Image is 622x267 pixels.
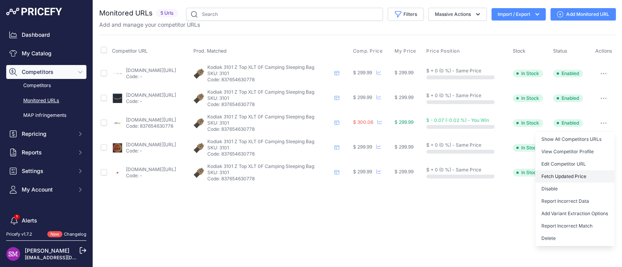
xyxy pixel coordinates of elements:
[207,163,314,169] span: Kodiak 3101 Z Top XLT 0F Camping Sleeping Bag
[395,70,414,75] span: $ 299.99
[99,8,153,19] h2: Monitored URLs
[47,231,62,238] span: New
[491,8,546,21] button: Import / Export
[395,48,416,54] span: My Price
[595,48,612,54] span: Actions
[126,117,176,123] a: [DOMAIN_NAME][URL]
[126,166,176,172] a: [DOMAIN_NAME][URL]
[207,77,331,83] p: Code: 837654630778
[388,8,424,21] button: Filters
[6,46,86,60] a: My Catalog
[395,119,414,125] span: $ 299.99
[207,64,314,70] span: Kodiak 3101 Z Top XLT 0F Camping Sleeping Bag
[426,142,481,148] span: $ + 0 (0 %) - Same Price
[535,220,614,232] button: Report Incorrect Match
[126,142,176,147] a: [DOMAIN_NAME][URL]
[395,144,414,150] span: $ 299.99
[428,8,487,21] button: Massive Actions
[207,70,331,77] p: SKU: 3101
[353,144,372,150] span: $ 299.99
[395,48,418,54] button: My Price
[207,95,331,101] p: SKU: 3101
[126,173,176,179] p: Code: -
[535,145,614,158] a: View Competitor Profile
[426,68,481,74] span: $ + 0 (0 %) - Same Price
[395,169,414,175] span: $ 299.99
[553,94,583,102] span: Enabled
[207,139,314,144] span: Kodiak 3101 Z Top XLT 0F Camping Sleeping Bag
[535,232,614,245] button: Delete
[22,130,72,138] span: Repricing
[535,207,614,220] button: Add Variant Extraction Options
[99,21,200,29] p: Add and manage your competitor URLs
[395,94,414,100] span: $ 299.99
[126,123,176,129] p: Code: 837654630778
[513,119,543,127] span: In Stock
[535,195,614,207] button: Report Incorrect Data
[6,28,86,257] nav: Sidebar
[6,79,86,92] a: Competitors
[6,109,86,122] a: MAP infringements
[6,127,86,141] button: Repricing
[193,48,227,54] span: Prod. Matched
[353,48,383,54] span: Comp. Price
[126,148,176,154] p: Code: -
[513,144,543,152] span: In Stock
[535,133,614,145] a: Show All Competitors URLs
[126,67,176,73] a: [DOMAIN_NAME][URL]
[126,74,176,80] p: Code: -
[25,247,69,254] a: [PERSON_NAME]
[513,169,543,176] span: In Stock
[353,94,372,100] span: $ 299.99
[6,8,62,15] img: Pricefy Logo
[25,255,106,260] a: [EMAIL_ADDRESS][DOMAIN_NAME]
[22,149,72,156] span: Reports
[6,164,86,178] button: Settings
[426,92,481,98] span: $ + 0 (0 %) - Same Price
[353,70,372,75] span: $ 299.99
[207,151,331,157] p: Code: 837654630778
[207,101,331,108] p: Code: 837654630778
[22,68,72,76] span: Competitors
[553,70,583,77] span: Enabled
[513,94,543,102] span: In Stock
[553,48,567,54] span: Status
[535,158,614,170] a: Edit Competitor URL
[126,98,176,104] p: Code: -
[6,183,86,197] button: My Account
[126,92,176,98] a: [DOMAIN_NAME][URL]
[426,48,460,54] span: Price Position
[6,28,86,42] a: Dashboard
[353,169,372,175] span: $ 299.99
[207,120,331,126] p: SKU: 3101
[22,186,72,193] span: My Account
[426,48,461,54] button: Price Position
[550,8,616,21] a: Add Monitored URL
[207,145,331,151] p: SKU: 3101
[513,70,543,77] span: In Stock
[186,8,383,21] input: Search
[207,114,314,120] span: Kodiak 3101 Z Top XLT 0F Camping Sleeping Bag
[6,94,86,108] a: Monitored URLs
[207,126,331,132] p: Code: 837654630778
[513,48,526,54] span: Stock
[353,119,373,125] span: $ 300.06
[353,48,384,54] button: Comp. Price
[22,167,72,175] span: Settings
[207,169,331,176] p: SKU: 3101
[207,176,331,182] p: Code: 837654630778
[207,89,314,95] span: Kodiak 3101 Z Top XLT 0F Camping Sleeping Bag
[6,231,32,238] div: Pricefy v1.7.2
[535,170,614,183] button: Fetch Updated Price
[426,117,489,123] span: $ - 0.07 (-0.02 %) - You Win
[6,145,86,159] button: Reports
[6,65,86,79] button: Competitors
[112,48,148,54] span: Competitor URL
[64,231,86,237] a: Changelog
[426,167,481,173] span: $ + 0 (0 %) - Same Price
[156,9,178,18] span: 5 Urls
[535,183,614,195] button: Disable
[553,119,583,127] span: Enabled
[6,214,86,228] a: Alerts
